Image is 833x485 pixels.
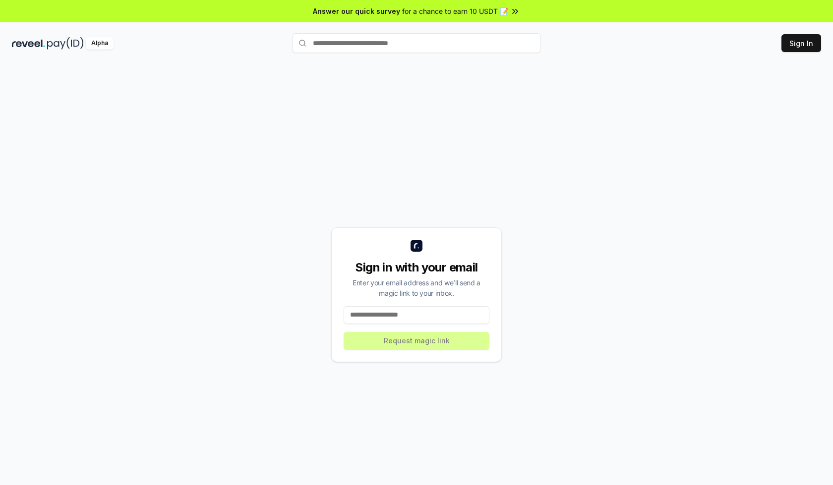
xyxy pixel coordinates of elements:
[344,277,489,298] div: Enter your email address and we’ll send a magic link to your inbox.
[344,260,489,275] div: Sign in with your email
[781,34,821,52] button: Sign In
[12,37,45,50] img: reveel_dark
[402,6,508,16] span: for a chance to earn 10 USDT 📝
[313,6,400,16] span: Answer our quick survey
[47,37,84,50] img: pay_id
[86,37,114,50] div: Alpha
[411,240,422,252] img: logo_small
